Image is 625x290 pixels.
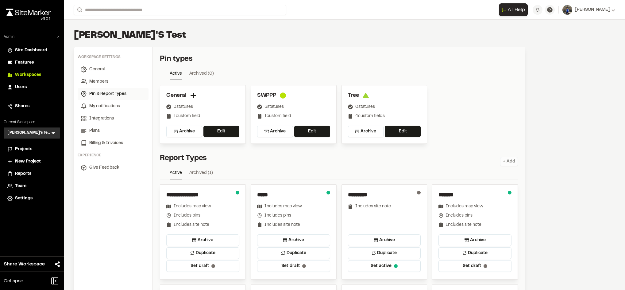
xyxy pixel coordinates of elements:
button: Duplicate [348,247,421,259]
p: Current Workspace [4,120,60,125]
span: Workspaces [15,72,41,78]
span: General [89,66,105,73]
a: Archived (1) [189,170,213,179]
button: Set draft [257,260,330,272]
span: Plans [89,127,100,134]
span: Site Dashboard [15,47,47,54]
div: Open AI Assistant [499,3,530,16]
span: draft [417,191,421,194]
p: Admin [4,34,14,40]
div: Includes site note [174,221,209,228]
button: [PERSON_NAME] [562,5,615,15]
span: My notifications [89,103,120,110]
span: Projects [15,146,32,153]
span: active [326,191,330,194]
button: Duplicate [166,247,239,259]
span: Set draft [281,263,300,269]
button: Set active [348,260,421,272]
a: Integrations [78,113,149,124]
div: 1 custom field [264,113,291,120]
a: Site Dashboard [7,47,56,54]
div: Includes map view [446,203,483,210]
a: My notifications [78,100,149,112]
button: Archive [166,234,239,246]
button: Edit [203,126,239,137]
button: Archive [257,234,330,246]
div: 1 custom field [174,113,200,120]
div: Workspace settings [78,54,149,60]
img: User [562,5,572,15]
button: Duplicate [257,247,330,259]
a: Reports [7,170,56,177]
span: Billing & Invoices [89,140,123,147]
a: Archived (0) [189,70,214,80]
div: Includes pins [174,212,200,219]
div: Includes map view [264,203,302,210]
div: Includes pins [446,212,473,219]
h3: General [166,92,187,100]
span: active [236,191,239,194]
div: Includes site note [446,221,481,228]
span: Settings [15,195,33,202]
h3: SWPPP [257,92,276,100]
a: Team [7,183,56,190]
span: Collapse [4,277,23,285]
button: Duplicate [438,247,511,259]
a: Billing & Invoices [78,137,149,149]
button: Set draft [166,260,239,272]
span: Features [15,59,34,66]
h2: Pin types [160,54,518,64]
a: Pin & Report Types [78,88,149,100]
div: Experience [78,153,149,158]
button: + Add [500,157,518,166]
button: Archive [166,126,202,137]
div: Includes site note [264,221,300,228]
span: Users [15,84,27,91]
span: Set active [371,263,392,269]
div: 3 statuses [264,104,284,110]
span: AI Help [508,6,525,14]
span: Badge [302,264,306,268]
span: Pin & Report Types [89,91,126,97]
a: Plans [78,125,149,137]
span: Set draft [463,263,481,269]
button: Search [74,5,85,15]
a: Workspaces [7,72,56,78]
div: 0 statuses [355,104,375,110]
button: Edit [294,126,330,137]
span: Integrations [89,115,114,122]
span: active [508,191,511,194]
span: Badge [394,264,398,268]
span: Members [89,78,108,85]
a: Users [7,84,56,91]
div: 4 custom field s [355,113,385,120]
a: Active [170,70,182,80]
h3: [PERSON_NAME]'s Test [7,130,50,136]
a: Active [170,170,182,179]
button: Archive [438,234,511,246]
span: Give Feedback [89,164,119,171]
div: Includes site note [355,203,391,210]
h3: Tree [348,92,359,100]
span: Reports [15,170,31,177]
span: Badge [211,264,215,268]
a: General [78,64,149,75]
button: Set draft [438,260,511,272]
button: Archive [348,126,384,137]
div: Oh geez...please don't... [6,16,51,22]
a: Shares [7,103,56,110]
span: [PERSON_NAME] [575,6,610,13]
img: rebrand.png [6,9,51,16]
a: Give Feedback [78,162,149,174]
span: New Project [15,158,41,165]
h2: Report Types [160,154,207,163]
span: Set draft [191,263,209,269]
span: Badge [484,264,487,268]
button: Archive [257,126,293,137]
a: New Project [7,158,56,165]
button: Edit [385,126,421,137]
h1: [PERSON_NAME]'s Test [74,29,186,42]
div: Includes pins [264,212,291,219]
span: Shares [15,103,29,110]
span: Share Workspace [4,261,45,268]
